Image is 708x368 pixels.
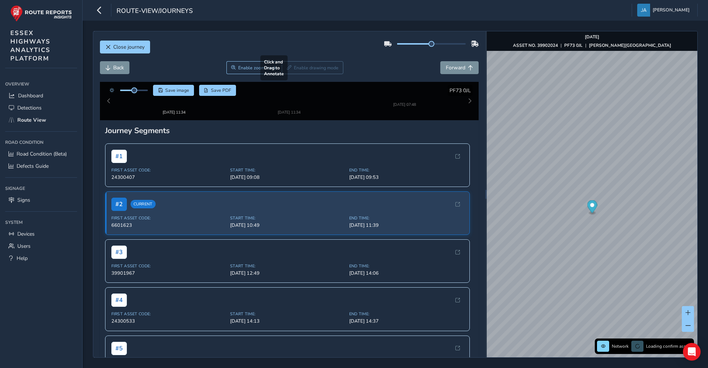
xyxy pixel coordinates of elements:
[230,312,345,318] span: [DATE] 14:13
[105,119,474,129] div: Journey Segments
[5,194,77,206] a: Signs
[111,143,127,156] span: # 1
[199,85,236,96] button: PDF
[153,85,194,96] button: Save
[113,44,145,51] span: Close journey
[513,42,558,48] strong: ASSET NO. 39902024
[349,167,464,174] span: [DATE] 09:53
[349,305,464,310] span: End Time:
[113,64,124,71] span: Back
[111,215,226,222] span: 6601623
[18,92,43,99] span: Dashboard
[5,90,77,102] a: Dashboard
[5,183,77,194] div: Signage
[230,257,345,262] span: Start Time:
[349,215,464,222] span: [DATE] 11:39
[230,263,345,270] span: [DATE] 12:49
[382,93,427,100] img: Thumbnail frame
[5,148,77,160] a: Road Condition (Beta)
[152,93,197,100] img: Thumbnail frame
[564,42,583,48] strong: PF73 0JL
[111,161,226,166] span: First Asset Code:
[165,87,189,93] span: Save image
[111,191,127,204] span: # 2
[267,100,312,105] div: [DATE] 11:34
[111,335,127,348] span: # 5
[238,65,277,71] span: Enable zoom mode
[230,305,345,310] span: Start Time:
[612,343,629,349] span: Network
[17,230,35,237] span: Devices
[226,61,282,74] button: Zoom
[111,353,226,358] span: First Asset Code:
[349,353,464,358] span: End Time:
[230,167,345,174] span: [DATE] 09:08
[111,287,127,301] span: # 4
[637,4,650,17] img: diamond-layout
[683,343,701,361] div: Open Intercom Messenger
[100,41,150,53] button: Close journey
[5,137,77,148] div: Road Condition
[111,239,127,252] span: # 3
[5,114,77,126] a: Route View
[5,102,77,114] a: Detections
[450,87,471,94] span: PF73 0JL
[5,160,77,172] a: Defects Guide
[230,209,345,214] span: Start Time:
[211,87,231,93] span: Save PDF
[5,228,77,240] a: Devices
[111,167,226,174] span: 24300407
[131,194,156,202] span: Current
[17,243,31,250] span: Users
[349,257,464,262] span: End Time:
[111,257,226,262] span: First Asset Code:
[17,117,46,124] span: Route View
[646,343,692,349] span: Loading confirm assets
[152,100,197,105] div: [DATE] 11:34
[100,61,129,74] button: Back
[5,217,77,228] div: System
[17,150,67,157] span: Road Condition (Beta)
[17,104,42,111] span: Detections
[349,263,464,270] span: [DATE] 14:06
[230,215,345,222] span: [DATE] 10:49
[111,263,226,270] span: 39901967
[5,252,77,264] a: Help
[17,255,28,262] span: Help
[267,93,312,100] img: Thumbnail frame
[349,209,464,214] span: End Time:
[111,305,226,310] span: First Asset Code:
[446,64,465,71] span: Forward
[230,161,345,166] span: Start Time:
[637,4,692,17] button: [PERSON_NAME]
[117,6,193,17] span: route-view/journeys
[440,61,479,74] button: Forward
[10,29,51,63] span: ESSEX HIGHWAYS ANALYTICS PLATFORM
[589,42,671,48] strong: [PERSON_NAME][GEOGRAPHIC_DATA]
[653,4,690,17] span: [PERSON_NAME]
[513,42,671,48] div: | |
[585,34,599,40] strong: [DATE]
[111,312,226,318] span: 24300533
[5,79,77,90] div: Overview
[349,161,464,166] span: End Time:
[17,197,30,204] span: Signs
[17,163,49,170] span: Defects Guide
[587,200,597,215] div: Map marker
[382,100,427,105] div: [DATE] 07:48
[349,312,464,318] span: [DATE] 14:37
[111,209,226,214] span: First Asset Code:
[5,240,77,252] a: Users
[230,353,345,358] span: Start Time:
[10,5,72,22] img: rr logo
